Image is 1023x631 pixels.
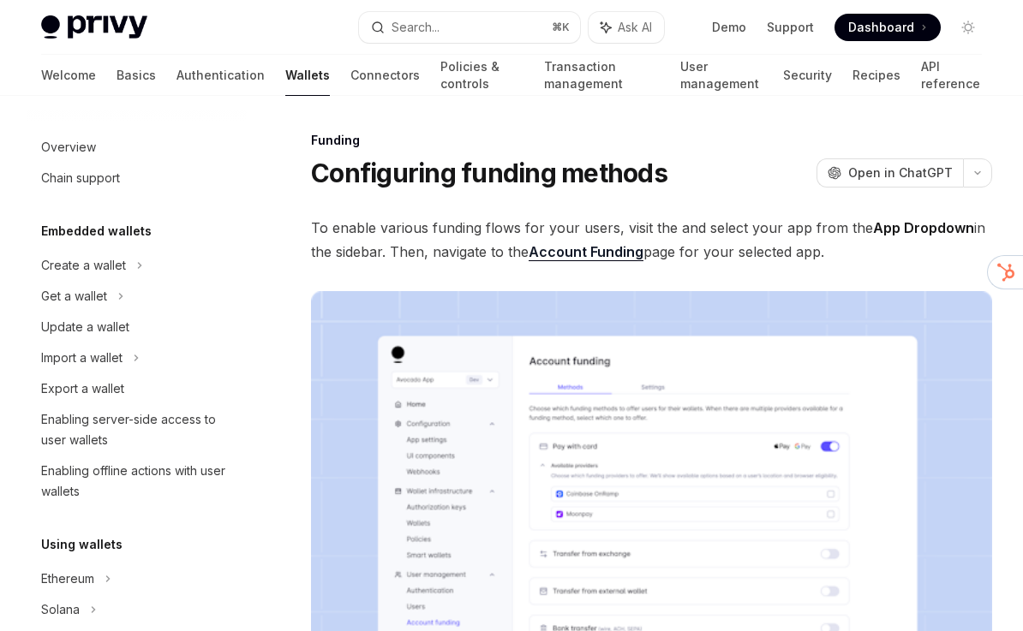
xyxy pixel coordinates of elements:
[552,21,570,34] span: ⌘ K
[848,19,914,36] span: Dashboard
[680,55,763,96] a: User management
[921,55,982,96] a: API reference
[41,348,123,368] div: Import a wallet
[285,55,330,96] a: Wallets
[767,19,814,36] a: Support
[440,55,523,96] a: Policies & controls
[27,163,247,193] a: Chain support
[873,219,974,236] strong: App Dropdown
[529,243,643,261] a: Account Funding
[848,164,953,182] span: Open in ChatGPT
[27,312,247,342] a: Update a wallet
[41,378,124,399] div: Export a wallet
[176,55,265,96] a: Authentication
[41,599,80,620] div: Solana
[783,55,832,96] a: Security
[311,132,992,149] div: Funding
[41,221,152,241] h5: Embedded wallets
[392,17,440,38] div: Search...
[41,409,236,450] div: Enabling server-side access to user wallets
[27,373,247,404] a: Export a wallet
[350,55,420,96] a: Connectors
[41,568,94,589] div: Ethereum
[41,137,96,158] div: Overview
[41,55,96,96] a: Welcome
[835,14,941,41] a: Dashboard
[954,14,982,41] button: Toggle dark mode
[41,461,236,502] div: Enabling offline actions with user wallets
[41,255,126,276] div: Create a wallet
[618,19,652,36] span: Ask AI
[544,55,660,96] a: Transaction management
[589,12,664,43] button: Ask AI
[852,55,900,96] a: Recipes
[27,404,247,455] a: Enabling server-side access to user wallets
[41,317,129,337] div: Update a wallet
[41,534,123,555] h5: Using wallets
[712,19,746,36] a: Demo
[311,216,992,264] span: To enable various funding flows for your users, visit the and select your app from the in the sid...
[27,132,247,163] a: Overview
[817,158,963,188] button: Open in ChatGPT
[117,55,156,96] a: Basics
[27,455,247,507] a: Enabling offline actions with user wallets
[359,12,579,43] button: Search...⌘K
[311,158,667,188] h1: Configuring funding methods
[41,15,147,39] img: light logo
[41,286,107,307] div: Get a wallet
[41,168,120,188] div: Chain support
